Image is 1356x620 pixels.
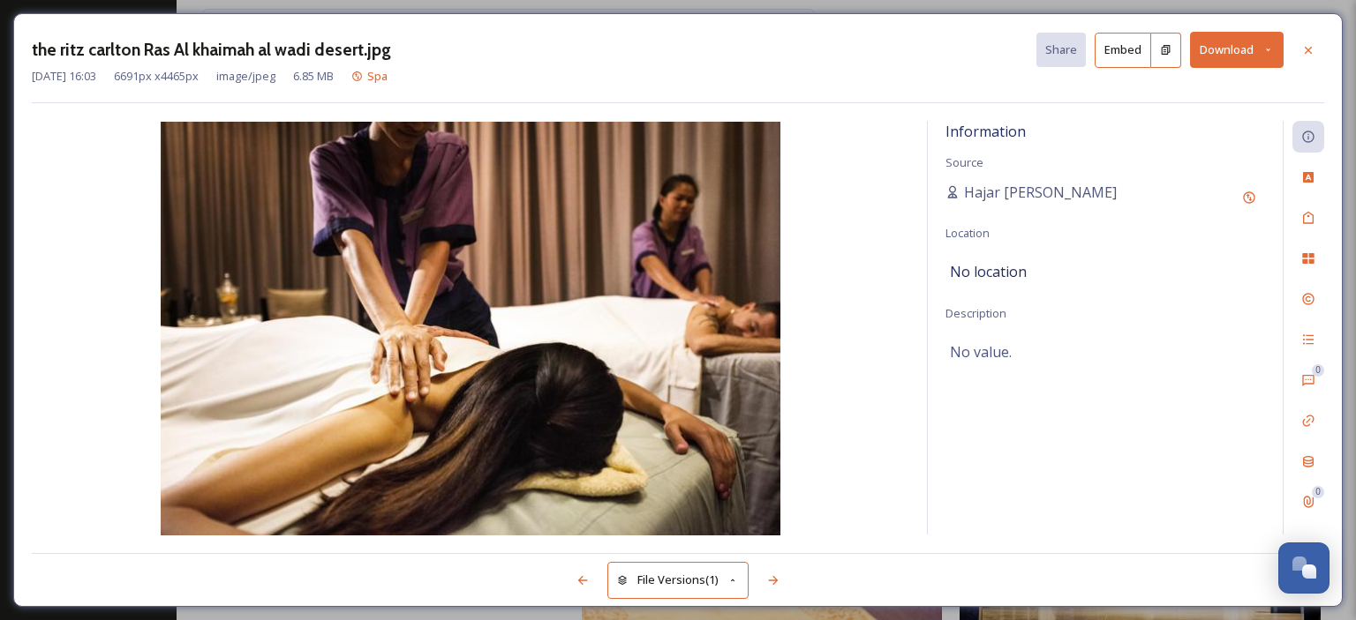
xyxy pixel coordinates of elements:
[1095,33,1151,68] button: Embed
[945,225,990,241] span: Location
[114,68,199,85] span: 6691 px x 4465 px
[1312,486,1324,498] div: 0
[945,305,1006,321] span: Description
[216,68,275,85] span: image/jpeg
[293,68,334,85] span: 6.85 MB
[945,122,1026,141] span: Information
[950,341,1012,362] span: No value.
[1190,32,1284,68] button: Download
[964,182,1117,203] span: Hajar [PERSON_NAME]
[607,562,749,598] button: File Versions(1)
[1036,33,1086,67] button: Share
[950,261,1027,282] span: No location
[32,68,96,85] span: [DATE] 16:03
[1278,542,1330,594] button: Open Chat
[32,37,391,63] h3: the ritz carlton Ras Al khaimah al wadi desert.jpg
[1312,364,1324,377] div: 0
[367,68,388,84] span: Spa
[32,122,909,535] img: a14ac6dd-e532-482a-85e6-73f66e3ad8a3.jpg
[945,154,983,170] span: Source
